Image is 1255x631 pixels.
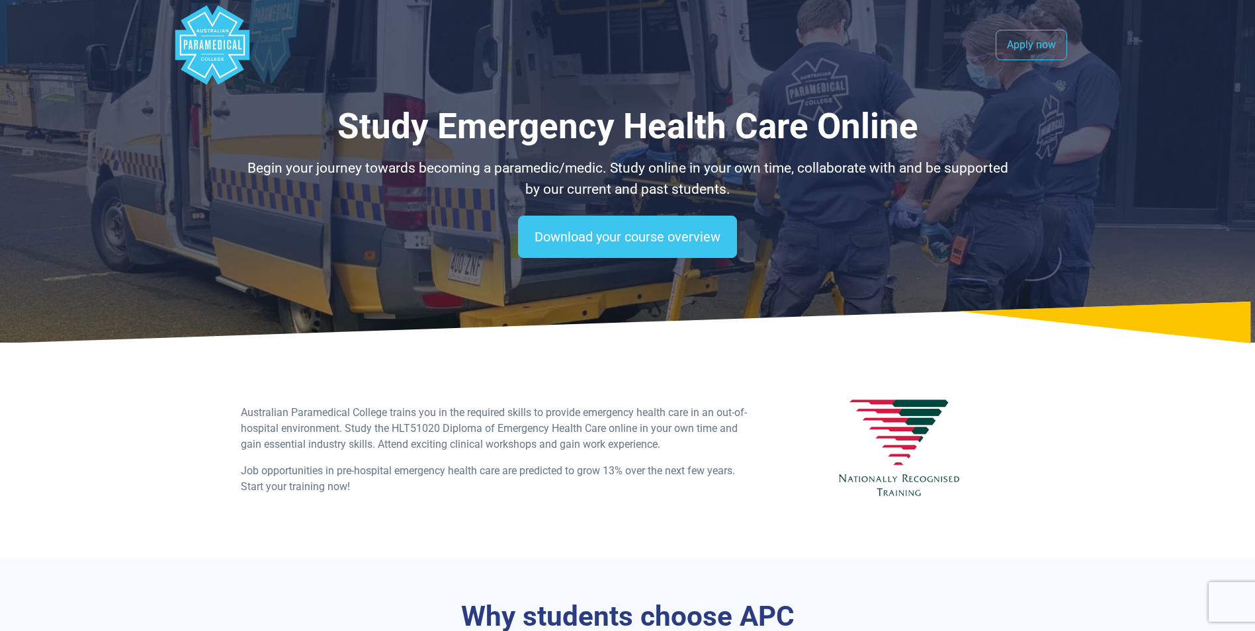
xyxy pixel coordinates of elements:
a: Download your course overview [518,216,737,258]
div: Australian Paramedical College [173,5,252,85]
a: Apply now [996,30,1067,60]
p: Australian Paramedical College trains you in the required skills to provide emergency health care... [241,405,752,452]
p: Job opportunities in pre-hospital emergency health care are predicted to grow 13% over the next f... [241,463,752,495]
h1: Study Emergency Health Care Online [241,106,1015,147]
p: Begin your journey towards becoming a paramedic/medic. Study online in your own time, collaborate... [241,158,1015,200]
